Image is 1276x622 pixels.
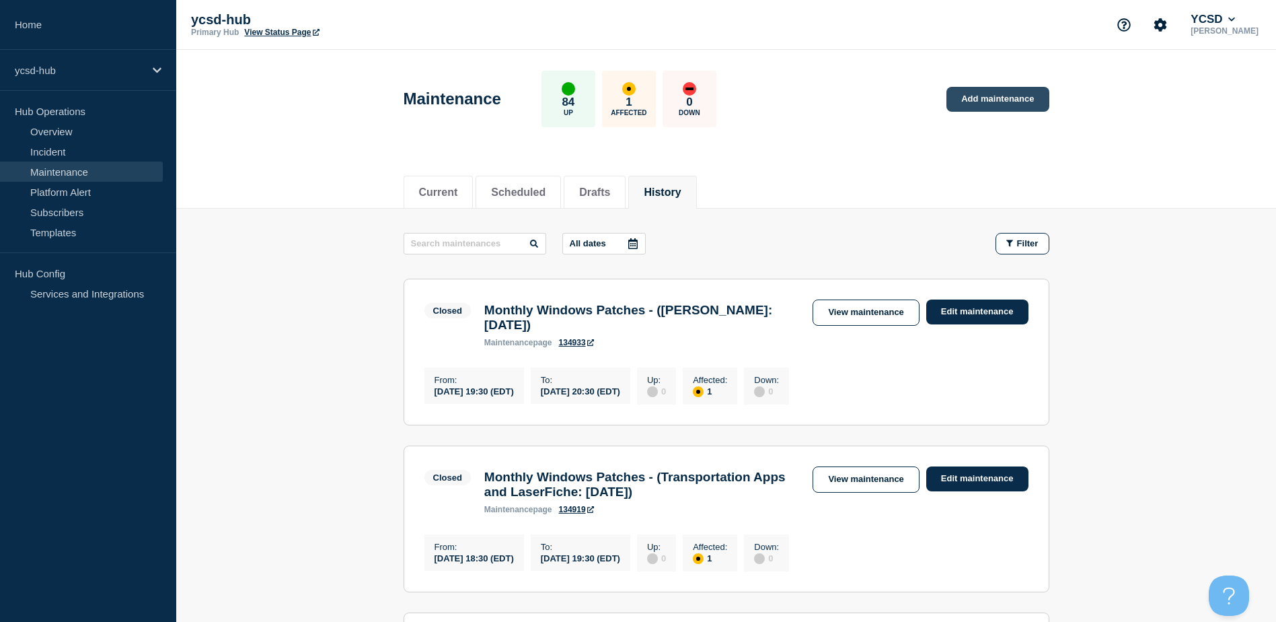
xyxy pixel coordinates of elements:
[647,375,666,385] p: Up :
[754,375,779,385] p: Down :
[996,233,1049,254] button: Filter
[244,28,319,37] a: View Status Page
[541,385,620,396] div: [DATE] 20:30 (EDT)
[433,473,462,483] div: Closed
[491,186,546,199] button: Scheduled
[686,96,692,109] p: 0
[435,385,514,396] div: [DATE] 19:30 (EDT)
[191,28,239,37] p: Primary Hub
[611,109,646,116] p: Affected
[693,375,727,385] p: Affected :
[693,386,704,397] div: affected
[484,505,552,514] p: page
[484,338,552,347] p: page
[647,385,666,397] div: 0
[813,300,919,326] a: View maintenance
[693,385,727,397] div: 1
[693,553,704,564] div: affected
[926,300,1028,324] a: Edit maintenance
[433,306,462,316] div: Closed
[191,12,460,28] p: ycsd-hub
[754,386,765,397] div: disabled
[541,542,620,552] p: To :
[1017,238,1039,248] span: Filter
[484,505,533,514] span: maintenance
[622,82,636,96] div: affected
[579,186,610,199] button: Drafts
[15,65,144,76] p: ycsd-hub
[754,542,779,552] p: Down :
[693,552,727,564] div: 1
[647,542,666,552] p: Up :
[754,552,779,564] div: 0
[647,552,666,564] div: 0
[946,87,1049,112] a: Add maintenance
[404,90,501,108] h1: Maintenance
[484,303,800,333] h3: Monthly Windows Patches - ([PERSON_NAME]: [DATE])
[562,82,575,96] div: up
[926,466,1028,491] a: Edit maintenance
[484,338,533,347] span: maintenance
[562,96,574,109] p: 84
[559,505,594,514] a: 134919
[541,375,620,385] p: To :
[1110,11,1138,39] button: Support
[683,82,696,96] div: down
[541,552,620,563] div: [DATE] 19:30 (EDT)
[754,385,779,397] div: 0
[1188,13,1238,26] button: YCSD
[679,109,700,116] p: Down
[626,96,632,109] p: 1
[813,466,919,493] a: View maintenance
[562,233,646,254] button: All dates
[1188,26,1261,36] p: [PERSON_NAME]
[1209,576,1249,616] iframe: Help Scout Beacon - Open
[647,553,658,564] div: disabled
[570,238,606,248] p: All dates
[693,542,727,552] p: Affected :
[644,186,681,199] button: History
[484,470,800,499] h3: Monthly Windows Patches - (Transportation Apps and LaserFiche: [DATE])
[404,233,546,254] input: Search maintenances
[754,553,765,564] div: disabled
[1146,11,1174,39] button: Account settings
[435,375,514,385] p: From :
[564,109,573,116] p: Up
[647,386,658,397] div: disabled
[435,552,514,563] div: [DATE] 18:30 (EDT)
[435,542,514,552] p: From :
[419,186,458,199] button: Current
[559,338,594,347] a: 134933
